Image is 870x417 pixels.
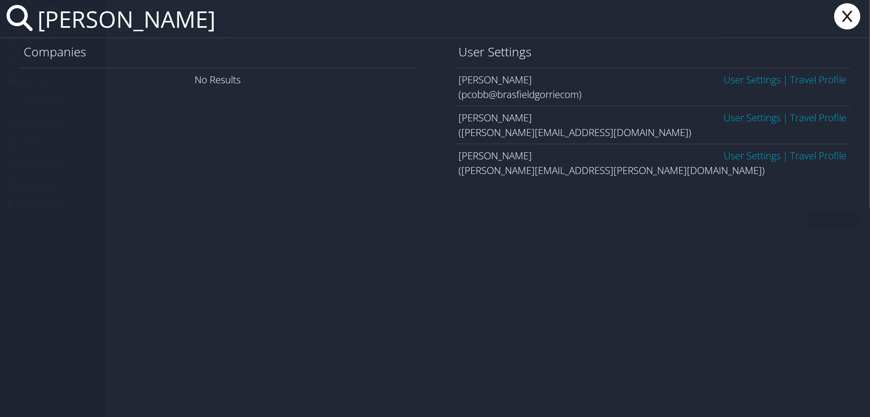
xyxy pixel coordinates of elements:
span: [PERSON_NAME] [459,111,532,124]
h1: Companies [24,43,412,60]
span: [PERSON_NAME] [459,73,532,86]
a: View OBT Profile [790,149,846,162]
div: ([PERSON_NAME][EMAIL_ADDRESS][DOMAIN_NAME]) [459,125,847,140]
span: | [781,111,790,124]
a: User Settings [724,149,781,162]
a: User Settings [724,111,781,124]
a: User Settings [724,73,781,86]
h1: User Settings [459,43,847,60]
div: (pcobb@brasfieldgorriecom) [459,87,847,102]
div: No Results [20,68,416,91]
a: View OBT Profile [790,73,846,86]
span: | [781,149,790,162]
a: View OBT Profile [790,111,846,124]
span: [PERSON_NAME] [459,149,532,162]
span: | [781,73,790,86]
div: ([PERSON_NAME][EMAIL_ADDRESS][PERSON_NAME][DOMAIN_NAME]) [459,163,847,178]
